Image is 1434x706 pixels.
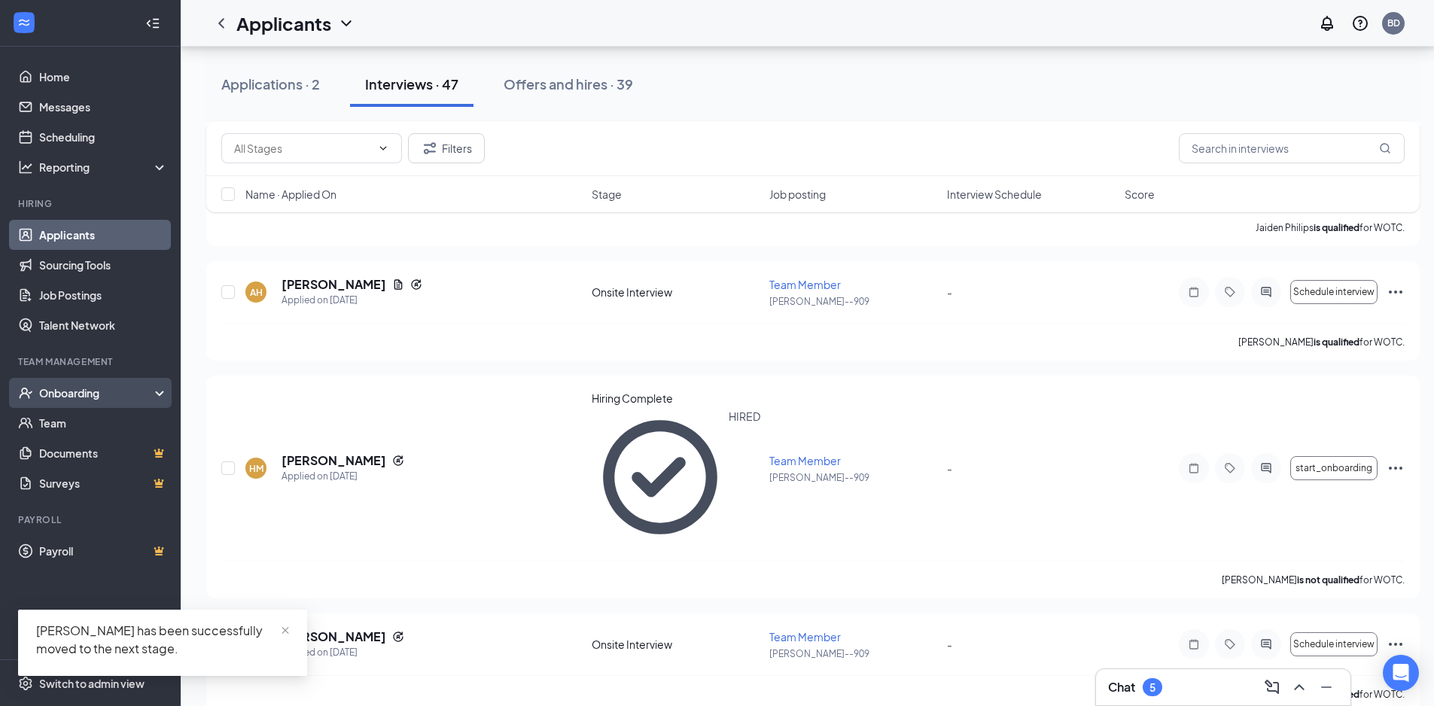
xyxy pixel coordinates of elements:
[1295,463,1372,473] span: start_onboarding
[39,280,168,310] a: Job Postings
[592,285,760,300] div: Onsite Interview
[1379,142,1391,154] svg: MagnifyingGlass
[504,75,633,93] div: Offers and hires · 39
[282,469,404,484] div: Applied on [DATE]
[1221,638,1239,650] svg: Tag
[769,630,841,644] span: Team Member
[17,15,32,30] svg: WorkstreamLogo
[234,140,371,157] input: All Stages
[39,220,168,250] a: Applicants
[221,75,320,93] div: Applications · 2
[1293,639,1375,650] span: Schedule interview
[1287,675,1311,699] button: ChevronUp
[592,637,760,652] div: Onsite Interview
[365,75,458,93] div: Interviews · 47
[1383,655,1419,691] div: Open Intercom Messenger
[18,160,33,175] svg: Analysis
[1387,459,1405,477] svg: Ellipses
[1108,679,1135,695] h3: Chat
[392,278,404,291] svg: Document
[1290,632,1378,656] button: Schedule interview
[39,250,168,280] a: Sourcing Tools
[18,385,33,400] svg: UserCheck
[1317,678,1335,696] svg: Minimize
[1293,287,1375,297] span: Schedule interview
[245,187,336,202] span: Name · Applied On
[39,536,168,566] a: PayrollCrown
[280,625,291,636] span: close
[1185,286,1203,298] svg: Note
[769,647,938,660] p: [PERSON_NAME]--909
[39,62,168,92] a: Home
[392,455,404,467] svg: Reapply
[36,622,289,658] div: [PERSON_NAME] has been successfully moved to the next stage.
[1263,678,1281,696] svg: ComposeMessage
[1290,456,1378,480] button: start_onboarding
[249,462,263,475] div: HM
[39,408,168,438] a: Team
[769,278,841,291] span: Team Member
[1185,462,1203,474] svg: Note
[1314,675,1338,699] button: Minimize
[947,638,952,651] span: -
[1387,635,1405,653] svg: Ellipses
[421,139,439,157] svg: Filter
[39,160,169,175] div: Reporting
[769,454,841,467] span: Team Member
[729,409,760,546] div: HIRED
[236,11,331,36] h1: Applicants
[769,187,826,202] span: Job posting
[392,631,404,643] svg: Reapply
[337,14,355,32] svg: ChevronDown
[212,14,230,32] svg: ChevronLeft
[377,142,389,154] svg: ChevronDown
[947,285,952,299] span: -
[39,122,168,152] a: Scheduling
[39,468,168,498] a: SurveysCrown
[592,409,729,546] svg: CheckmarkCircle
[145,16,160,31] svg: Collapse
[282,645,404,660] div: Applied on [DATE]
[592,187,622,202] span: Stage
[1257,638,1275,650] svg: ActiveChat
[1221,462,1239,474] svg: Tag
[282,276,386,293] h5: [PERSON_NAME]
[282,293,422,308] div: Applied on [DATE]
[1314,222,1359,233] b: is qualified
[250,286,263,299] div: AH
[1222,574,1405,586] p: [PERSON_NAME] for WOTC.
[1221,286,1239,298] svg: Tag
[947,461,952,475] span: -
[1387,283,1405,301] svg: Ellipses
[1257,462,1275,474] svg: ActiveChat
[1179,133,1405,163] input: Search in interviews
[769,295,938,308] p: [PERSON_NAME]--909
[1297,574,1359,586] b: is not qualified
[18,197,165,210] div: Hiring
[592,391,760,406] div: Hiring Complete
[947,187,1042,202] span: Interview Schedule
[1149,681,1155,694] div: 5
[282,628,386,645] h5: [PERSON_NAME]
[1318,14,1336,32] svg: Notifications
[1125,187,1155,202] span: Score
[282,452,386,469] h5: [PERSON_NAME]
[769,471,938,484] p: [PERSON_NAME]--909
[39,310,168,340] a: Talent Network
[39,92,168,122] a: Messages
[39,438,168,468] a: DocumentsCrown
[1256,221,1405,234] p: Jaiden Philips for WOTC.
[18,513,165,526] div: Payroll
[408,133,485,163] button: Filter Filters
[39,385,155,400] div: Onboarding
[1238,336,1405,348] p: [PERSON_NAME] for WOTC.
[1387,17,1400,29] div: BD
[18,355,165,368] div: Team Management
[1314,336,1359,348] b: is qualified
[1260,675,1284,699] button: ComposeMessage
[1290,678,1308,696] svg: ChevronUp
[1257,286,1275,298] svg: ActiveChat
[410,278,422,291] svg: Reapply
[1185,638,1203,650] svg: Note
